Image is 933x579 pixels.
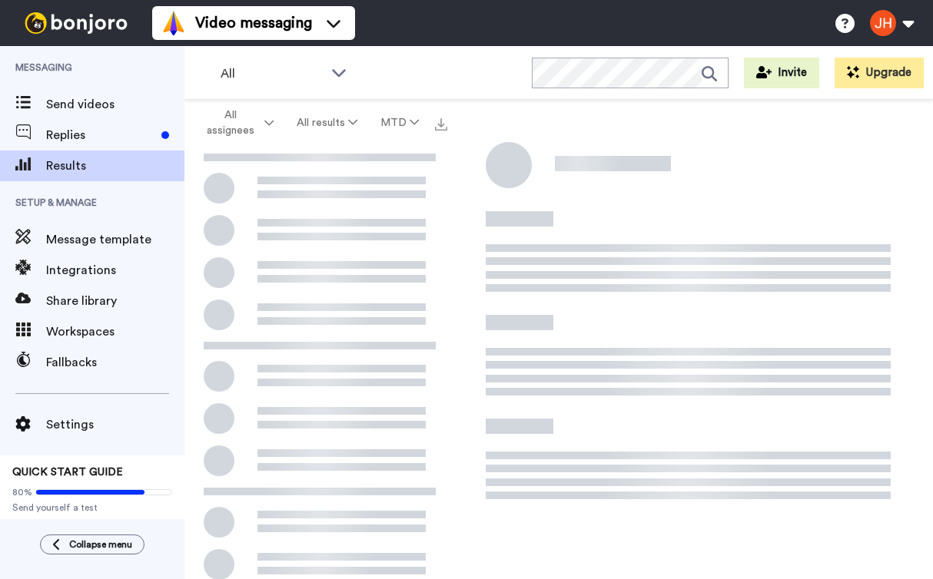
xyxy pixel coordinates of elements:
[46,353,184,372] span: Fallbacks
[188,101,285,144] button: All assignees
[46,230,184,249] span: Message template
[46,126,155,144] span: Replies
[835,58,924,88] button: Upgrade
[46,261,184,280] span: Integrations
[46,415,184,434] span: Settings
[195,12,312,34] span: Video messaging
[430,111,452,134] button: Export all results that match these filters now.
[369,109,430,137] button: MTD
[161,11,186,35] img: vm-color.svg
[40,534,144,554] button: Collapse menu
[12,467,123,478] span: QUICK START GUIDE
[12,486,32,498] span: 80%
[221,65,324,83] span: All
[18,12,134,34] img: bj-logo-header-white.svg
[46,292,184,310] span: Share library
[12,501,172,514] span: Send yourself a test
[285,109,369,137] button: All results
[199,108,261,138] span: All assignees
[69,538,132,551] span: Collapse menu
[744,58,819,88] button: Invite
[46,323,184,341] span: Workspaces
[435,118,447,131] img: export.svg
[46,95,184,114] span: Send videos
[46,157,184,175] span: Results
